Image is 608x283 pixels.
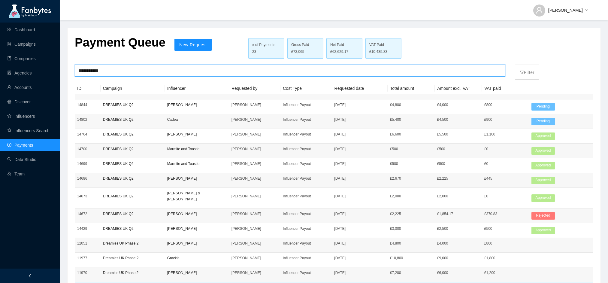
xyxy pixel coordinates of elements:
[75,83,101,94] th: ID
[390,131,432,137] p: £ 6,600
[7,99,31,104] a: radar-chartDiscover
[334,240,385,246] p: [DATE]
[283,146,329,152] p: Influencer Payout
[390,117,432,123] p: £ 5,400
[77,255,98,261] p: 11977
[165,83,229,94] th: Influencer
[103,102,162,108] p: DREAMIES UK Q2
[330,49,348,55] span: £62,629.17
[437,117,479,123] p: £4,500
[334,117,385,123] p: [DATE]
[174,39,212,51] button: New Request
[167,117,227,123] p: Cadea
[231,240,278,246] p: [PERSON_NAME]
[437,270,479,276] p: £6,000
[77,102,98,108] p: 14844
[531,162,555,169] span: Approved
[283,255,329,261] p: Influencer Payout
[437,161,479,167] p: £500
[229,83,280,94] th: Requested by
[437,102,479,108] p: £4,000
[103,131,162,137] p: DREAMIES UK Q2
[231,226,278,232] p: [PERSON_NAME]
[77,211,98,217] p: 14672
[390,193,432,199] p: £ 2,000
[103,240,162,246] p: Dreamies UK Phase 2
[280,83,332,94] th: Cost Type
[103,226,162,232] p: DREAMIES UK Q2
[231,255,278,261] p: [PERSON_NAME]
[484,226,527,232] p: £500
[283,175,329,181] p: Influencer Payout
[103,270,162,276] p: Dreamies UK Phase 2
[103,255,162,261] p: Dreamies UK Phase 2
[167,270,227,276] p: [PERSON_NAME]
[437,146,479,152] p: £500
[231,146,278,152] p: [PERSON_NAME]
[283,131,329,137] p: Influencer Payout
[369,49,387,55] span: £10,435.83
[548,7,583,14] span: [PERSON_NAME]
[437,175,479,181] p: £2,225
[334,102,385,108] p: [DATE]
[101,83,165,94] th: Campaign
[484,175,527,181] p: £445
[390,211,432,217] p: £ 2,225
[283,226,329,232] p: Influencer Payout
[435,83,482,94] th: Amount excl. VAT
[484,117,527,123] p: £900
[231,161,278,167] p: [PERSON_NAME]
[167,161,227,167] p: Marmite and Toastie
[167,255,227,261] p: Grackle
[528,3,593,13] button: [PERSON_NAME]down
[437,240,479,246] p: £4,000
[531,118,555,125] span: Pending
[252,50,256,54] span: 23
[334,131,385,137] p: [DATE]
[531,147,555,155] span: Approved
[484,161,527,167] p: £0
[484,255,527,261] p: £1,800
[103,117,162,123] p: DREAMIES UK Q2
[390,146,432,152] p: £ 500
[7,157,36,162] a: searchData Studio
[167,175,227,181] p: [PERSON_NAME]
[531,194,555,202] span: Approved
[231,131,278,137] p: [PERSON_NAME]
[334,161,385,167] p: [DATE]
[7,114,35,119] a: starInfluencers
[334,211,385,217] p: [DATE]
[231,193,278,199] p: [PERSON_NAME]
[390,270,432,276] p: £ 7,200
[7,172,25,176] a: usergroup-addTeam
[77,270,98,276] p: 11970
[7,128,50,133] a: starInfluencers Search
[484,102,527,108] p: £800
[520,70,524,75] span: filter
[484,240,527,246] p: £800
[167,211,227,217] p: [PERSON_NAME]
[531,212,555,220] span: Rejected
[283,117,329,123] p: Influencer Payout
[103,193,162,199] p: DREAMIES UK Q2
[103,161,162,167] p: DREAMIES UK Q2
[390,255,432,261] p: £ 10,800
[77,117,98,123] p: 14802
[7,71,32,75] a: containerAgencies
[7,56,36,61] a: bookCompanies
[167,226,227,232] p: [PERSON_NAME]
[77,175,98,181] p: 14686
[291,49,304,55] span: £73,065
[179,42,207,47] span: New Request
[77,131,98,137] p: 14764
[484,193,527,199] p: £0
[77,226,98,232] p: 14429
[437,211,479,217] p: £1,854.17
[77,193,98,199] p: 14673
[390,240,432,246] p: £ 4,800
[437,131,479,137] p: £5,500
[388,83,435,94] th: Total amount
[283,102,329,108] p: Influencer Payout
[167,102,227,108] p: [PERSON_NAME]
[283,211,329,217] p: Influencer Payout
